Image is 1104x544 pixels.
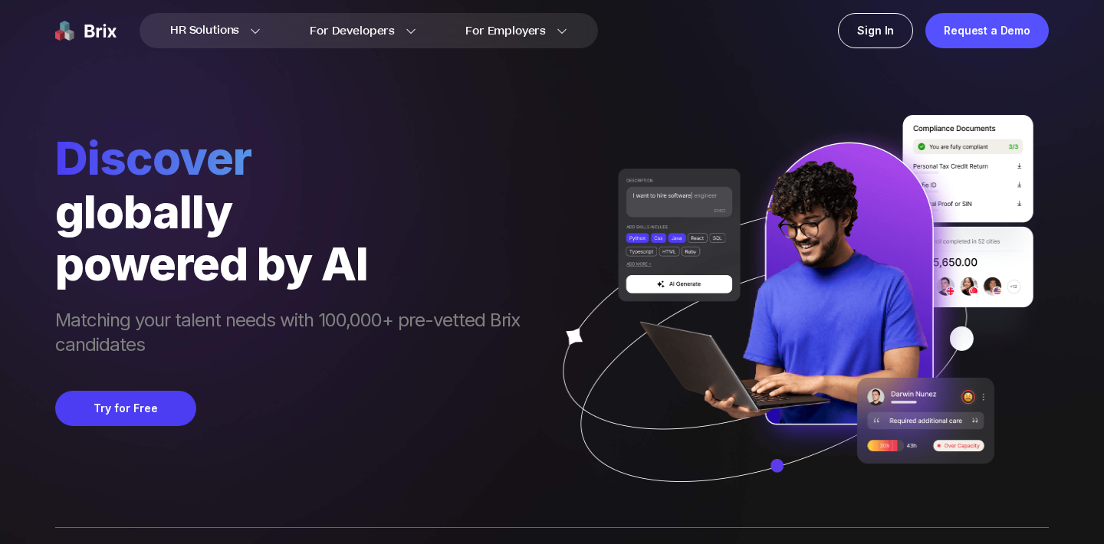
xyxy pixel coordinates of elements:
span: For Developers [310,23,395,39]
a: Request a Demo [925,13,1049,48]
span: Discover [55,130,535,185]
span: Matching your talent needs with 100,000+ pre-vetted Brix candidates [55,308,535,360]
button: Try for Free [55,391,196,426]
span: HR Solutions [170,18,239,43]
div: powered by AI [55,238,535,290]
span: For Employers [465,23,546,39]
div: globally [55,185,535,238]
a: Sign In [838,13,913,48]
img: ai generate [535,115,1049,527]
